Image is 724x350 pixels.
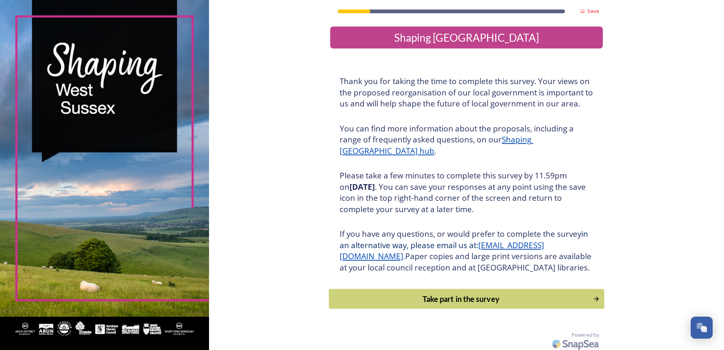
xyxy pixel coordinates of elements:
strong: Save [587,8,599,14]
a: [EMAIL_ADDRESS][DOMAIN_NAME] [340,240,544,262]
button: Open Chat [691,317,713,339]
h3: Thank you for taking the time to complete this survey. Your views on the proposed reorganisation ... [340,76,593,109]
a: Shaping [GEOGRAPHIC_DATA] hub [340,134,533,156]
strong: [DATE] [350,181,375,192]
h3: You can find more information about the proposals, including a range of frequently asked question... [340,123,593,157]
button: Continue [329,289,604,309]
span: in an alternative way, please email us at: [340,228,590,250]
span: . [403,251,405,261]
h3: If you have any questions, or would prefer to complete the survey Paper copies and large print ve... [340,228,593,273]
h3: Please take a few minutes to complete this survey by 11.59pm on . You can save your responses at ... [340,170,593,215]
div: Shaping [GEOGRAPHIC_DATA] [333,30,600,45]
div: Take part in the survey [333,293,589,305]
span: Powered by [572,331,599,339]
